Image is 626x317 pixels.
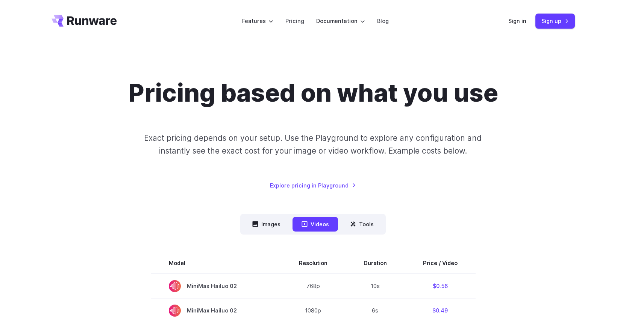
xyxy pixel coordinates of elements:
td: $0.56 [405,274,476,299]
th: Resolution [281,253,346,274]
td: 10s [346,274,405,299]
a: Explore pricing in Playground [270,181,356,190]
span: MiniMax Hailuo 02 [169,280,263,292]
a: Go to / [52,15,117,27]
th: Price / Video [405,253,476,274]
button: Images [243,217,290,232]
th: Model [151,253,281,274]
button: Videos [293,217,338,232]
button: Tools [341,217,383,232]
a: Pricing [285,17,304,25]
label: Features [242,17,273,25]
a: Blog [377,17,389,25]
a: Sign up [535,14,575,28]
a: Sign in [508,17,526,25]
td: 768p [281,274,346,299]
th: Duration [346,253,405,274]
label: Documentation [316,17,365,25]
span: MiniMax Hailuo 02 [169,305,263,317]
h1: Pricing based on what you use [128,78,498,108]
p: Exact pricing depends on your setup. Use the Playground to explore any configuration and instantl... [130,132,496,157]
